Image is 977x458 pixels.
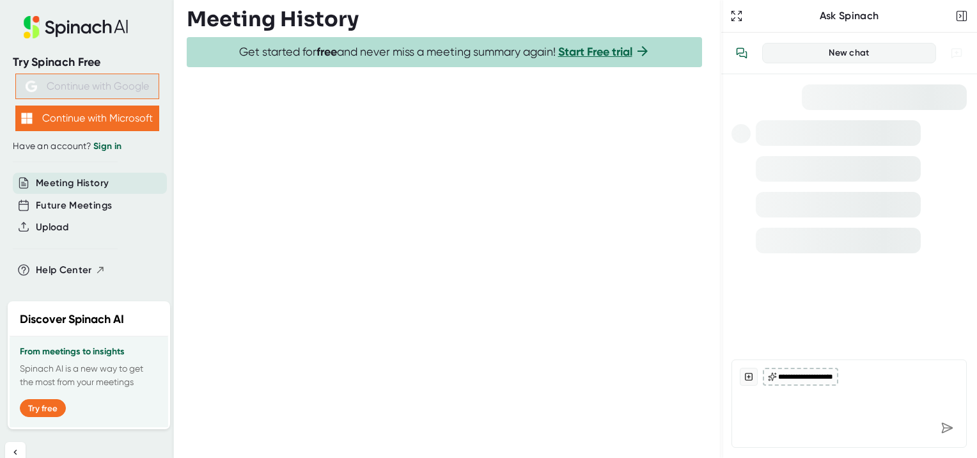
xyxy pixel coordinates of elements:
button: Upload [36,220,68,235]
button: Future Meetings [36,198,112,213]
div: Send message [935,416,958,439]
span: Help Center [36,263,92,278]
span: Get started for and never miss a meeting summary again! [239,45,650,59]
button: Continue with Microsoft [15,106,159,131]
div: Have an account? [13,141,161,152]
a: Sign in [93,141,121,152]
button: Try free [20,399,66,417]
p: Spinach AI is a new way to get the most from your meetings [20,362,158,389]
b: free [317,45,337,59]
button: View conversation history [729,40,754,66]
div: New chat [770,47,928,59]
h3: Meeting History [187,7,359,31]
h2: Discover Spinach AI [20,311,124,328]
img: Aehbyd4JwY73AAAAAElFTkSuQmCC [26,81,37,92]
div: Ask Spinach [746,10,953,22]
button: Expand to Ask Spinach page [728,7,746,25]
button: Help Center [36,263,106,278]
button: Close conversation sidebar [953,7,971,25]
h3: From meetings to insights [20,347,158,357]
button: Meeting History [36,176,109,191]
a: Start Free trial [558,45,632,59]
div: Try Spinach Free [13,55,161,70]
button: Continue with Google [15,74,159,99]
